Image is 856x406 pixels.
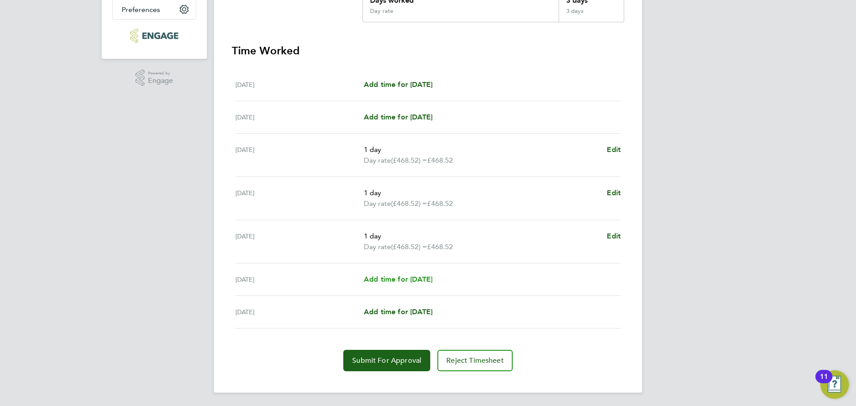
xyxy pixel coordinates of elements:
a: Add time for [DATE] [364,112,432,123]
div: [DATE] [235,79,364,90]
a: Powered byEngage [136,70,173,86]
span: Add time for [DATE] [364,113,432,121]
span: Add time for [DATE] [364,308,432,316]
div: [DATE] [235,112,364,123]
img: rgbrec-logo-retina.png [130,29,178,43]
p: 1 day [364,231,600,242]
div: Day rate [370,8,393,15]
p: 1 day [364,144,600,155]
a: Go to home page [112,29,196,43]
span: Submit For Approval [352,356,421,365]
span: £468.52 [427,156,453,164]
span: (£468.52) = [391,242,427,251]
div: 3 days [559,8,624,22]
button: Reject Timesheet [437,350,513,371]
span: Preferences [122,5,160,14]
span: Add time for [DATE] [364,275,432,283]
span: Edit [607,189,621,197]
button: Open Resource Center, 11 new notifications [820,370,849,399]
span: Add time for [DATE] [364,80,432,89]
div: [DATE] [235,307,364,317]
div: [DATE] [235,188,364,209]
p: 1 day [364,188,600,198]
div: [DATE] [235,144,364,166]
div: [DATE] [235,231,364,252]
a: Edit [607,144,621,155]
div: [DATE] [235,274,364,285]
span: (£468.52) = [391,199,427,208]
a: Add time for [DATE] [364,79,432,90]
span: Edit [607,145,621,154]
div: 11 [820,377,828,388]
span: Day rate [364,155,391,166]
a: Add time for [DATE] [364,274,432,285]
span: Edit [607,232,621,240]
h3: Time Worked [232,44,624,58]
button: Submit For Approval [343,350,430,371]
a: Add time for [DATE] [364,307,432,317]
span: Day rate [364,198,391,209]
span: £468.52 [427,242,453,251]
a: Edit [607,231,621,242]
a: Edit [607,188,621,198]
span: Reject Timesheet [446,356,504,365]
span: £468.52 [427,199,453,208]
span: Powered by [148,70,173,77]
span: Day rate [364,242,391,252]
span: Engage [148,77,173,85]
span: (£468.52) = [391,156,427,164]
